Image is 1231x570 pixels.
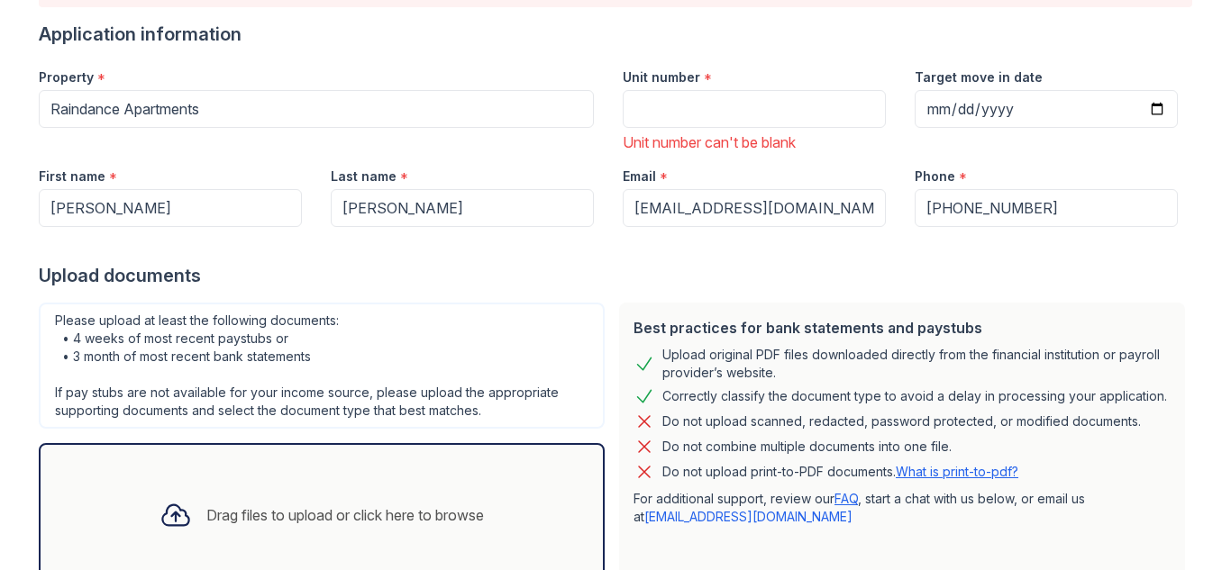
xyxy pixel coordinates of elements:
[623,167,656,185] label: Email
[634,317,1171,339] div: Best practices for bank statements and paystubs
[662,436,952,457] div: Do not combine multiple documents into one file.
[206,504,484,526] div: Drag files to upload or click here to browse
[644,509,853,524] a: [EMAIL_ADDRESS][DOMAIN_NAME]
[896,464,1018,479] a: What is print-to-pdf?
[662,463,1018,481] p: Do not upload print-to-PDF documents.
[39,263,1192,288] div: Upload documents
[623,131,886,153] div: Unit number can't be blank
[39,303,605,429] div: Please upload at least the following documents: • 4 weeks of most recent paystubs or • 3 month of...
[39,22,1192,47] div: Application information
[662,411,1141,432] div: Do not upload scanned, redacted, password protected, or modified documents.
[39,68,94,86] label: Property
[915,68,1043,86] label: Target move in date
[915,167,955,185] label: Phone
[662,346,1171,382] div: Upload original PDF files downloaded directly from the financial institution or payroll provider’...
[623,68,700,86] label: Unit number
[662,385,1167,407] div: Correctly classify the document type to avoid a delay in processing your application.
[39,167,105,185] label: First name
[634,490,1171,526] p: For additional support, review our , start a chat with us below, or email us at
[834,491,858,506] a: FAQ
[331,167,397,185] label: Last name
